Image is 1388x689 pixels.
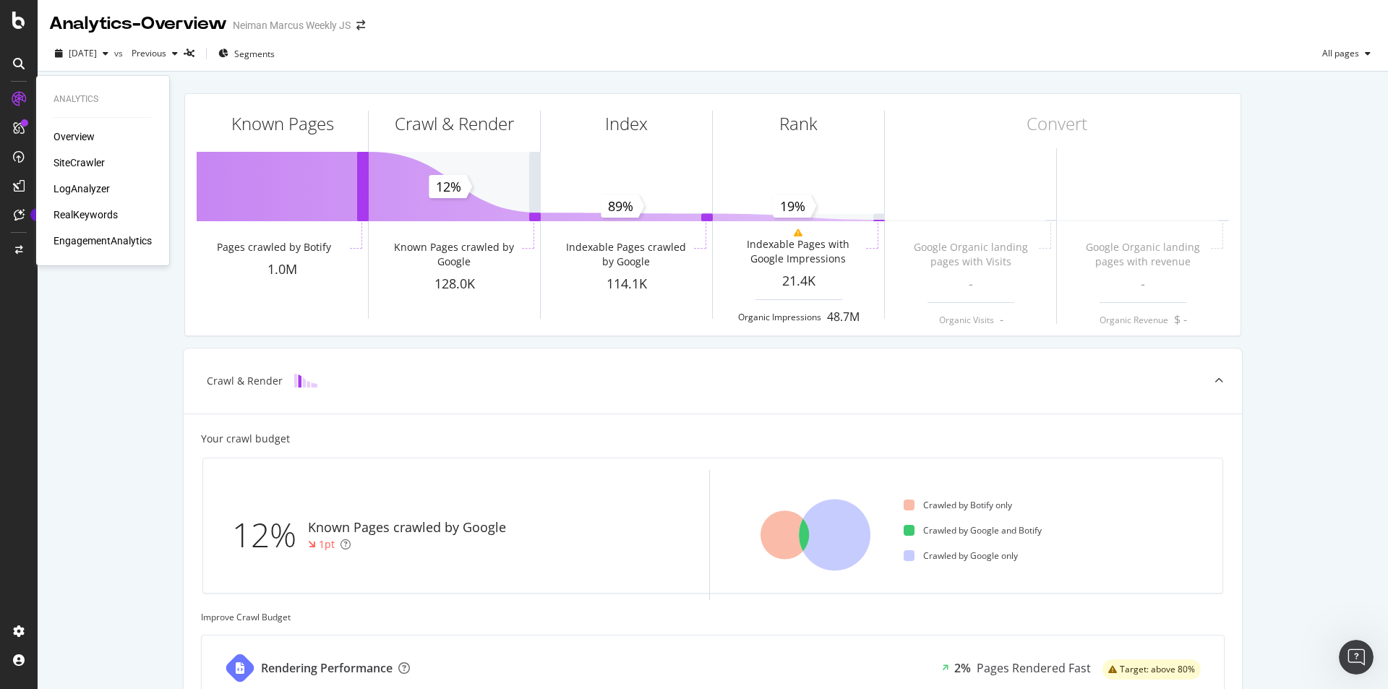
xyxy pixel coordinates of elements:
div: Rendering Performance [261,660,393,677]
div: 128.0K [369,275,540,294]
div: 12% [232,511,308,559]
a: EngagementAnalytics [53,234,152,248]
iframe: Intercom live chat [1339,640,1374,675]
div: Crawled by Google only [904,549,1018,562]
div: Analytics [53,93,152,106]
a: RealKeywords [53,207,118,222]
div: 1pt [319,537,335,552]
div: Known Pages crawled by Google [308,518,506,537]
div: Neiman Marcus Weekly JS [233,18,351,33]
span: Previous [126,47,166,59]
div: Indexable Pages crawled by Google [561,240,690,269]
div: 48.7M [827,309,860,325]
div: Improve Crawl Budget [201,611,1225,623]
span: All pages [1316,47,1359,59]
button: Previous [126,42,184,65]
button: All pages [1316,42,1376,65]
div: 2% [954,660,971,677]
div: Rank [779,111,818,136]
div: Known Pages [231,111,334,136]
button: Segments [213,42,280,65]
div: Pages crawled by Botify [217,240,331,254]
a: Overview [53,129,95,144]
div: 1.0M [197,260,368,279]
a: LogAnalyzer [53,181,110,196]
img: block-icon [294,374,317,388]
span: vs [114,47,126,59]
div: warning label [1102,659,1201,680]
div: Crawled by Google and Botify [904,524,1042,536]
div: Crawl & Render [395,111,514,136]
span: 2025 Aug. 4th [69,47,97,59]
div: Index [605,111,648,136]
span: Target: above 80% [1120,665,1195,674]
div: Pages Rendered Fast [977,660,1091,677]
div: Tooltip anchor [30,208,43,221]
div: Organic Impressions [738,311,821,323]
div: 21.4K [713,272,884,291]
div: Crawl & Render [207,374,283,388]
div: Known Pages crawled by Google [389,240,518,269]
span: Segments [234,48,275,60]
button: [DATE] [49,42,114,65]
a: SiteCrawler [53,155,105,170]
div: Analytics - Overview [49,12,227,36]
div: Indexable Pages with Google Impressions [733,237,862,266]
div: Crawled by Botify only [904,499,1012,511]
div: 114.1K [541,275,712,294]
div: Your crawl budget [201,432,290,446]
div: arrow-right-arrow-left [356,20,365,30]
